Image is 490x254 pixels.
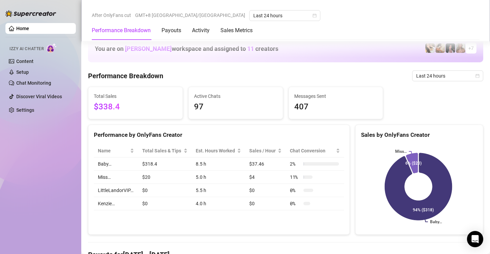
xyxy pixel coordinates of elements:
[94,92,177,100] span: Total Sales
[294,92,378,100] span: Messages Sent
[247,45,254,52] span: 11
[138,197,191,210] td: $0
[142,147,182,154] span: Total Sales & Tips
[94,101,177,113] span: $338.4
[194,92,277,100] span: Active Chats
[468,44,474,52] span: + 7
[245,157,286,171] td: $37.46
[294,101,378,113] span: 407
[192,157,246,171] td: 8.5 h
[286,144,344,157] th: Chat Conversion
[16,94,62,99] a: Discover Viral Videos
[290,160,301,168] span: 2 %
[456,43,465,53] img: Kenzie (@dmaxkenz)
[16,59,34,64] a: Content
[135,10,245,20] span: GMT+8 [GEOGRAPHIC_DATA]/[GEOGRAPHIC_DATA]
[94,144,138,157] th: Name
[245,171,286,184] td: $4
[416,71,479,81] span: Last 24 hours
[192,197,246,210] td: 4.0 h
[245,184,286,197] td: $0
[430,219,442,224] text: Baby…
[9,46,44,52] span: Izzy AI Chatter
[196,147,236,154] div: Est. Hours Worked
[16,26,29,31] a: Home
[290,173,301,181] span: 11 %
[162,26,181,35] div: Payouts
[290,187,301,194] span: 0 %
[245,197,286,210] td: $0
[361,130,477,140] div: Sales by OnlyFans Creator
[245,144,286,157] th: Sales / Hour
[92,26,151,35] div: Performance Breakdown
[16,69,29,75] a: Setup
[94,171,138,184] td: Miss…
[98,147,129,154] span: Name
[192,26,210,35] div: Activity
[5,10,56,17] img: logo-BBDzfeDw.svg
[138,171,191,184] td: $20
[138,144,191,157] th: Total Sales & Tips
[46,43,57,53] img: AI Chatter
[92,10,131,20] span: After OnlyFans cut
[395,149,407,154] text: Miss…
[125,45,172,52] span: [PERSON_NAME]
[290,147,335,154] span: Chat Conversion
[94,197,138,210] td: Kenzie…
[16,107,34,113] a: Settings
[94,157,138,171] td: Baby…
[94,130,344,140] div: Performance by OnlyFans Creator
[313,14,317,18] span: calendar
[467,231,483,247] div: Open Intercom Messenger
[194,101,277,113] span: 97
[94,184,138,197] td: LittleLandorVIP…
[249,147,276,154] span: Sales / Hour
[192,171,246,184] td: 5.0 h
[435,43,445,53] img: Kayla (@kaylathaylababy)
[95,45,278,52] h1: You are on workspace and assigned to creators
[220,26,253,35] div: Sales Metrics
[290,200,301,207] span: 0 %
[88,71,163,81] h4: Performance Breakdown
[138,184,191,197] td: $0
[425,43,435,53] img: Avry (@avryjennerfree)
[16,80,51,86] a: Chat Monitoring
[138,157,191,171] td: $318.4
[475,74,480,78] span: calendar
[253,10,316,21] span: Last 24 hours
[192,184,246,197] td: 5.5 h
[446,43,455,53] img: Baby (@babyyyybellaa)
